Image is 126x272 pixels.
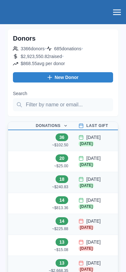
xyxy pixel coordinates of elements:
[62,53,64,60] p: •
[13,98,113,111] input: Filter by name or email...
[54,163,68,169] p: ~ $25.00
[86,198,100,203] p: [DATE]
[13,90,109,97] label: Search
[79,141,94,146] span: [DATE]
[21,45,45,52] p: 3366 donor s
[56,154,68,162] span: 20
[79,267,94,272] span: [DATE]
[56,196,68,204] span: 14
[56,175,68,183] span: 18
[86,219,100,224] p: [DATE]
[36,123,61,128] p: Donations
[21,53,62,60] p: $2,923,550.82 raised
[45,45,47,53] p: •
[56,133,68,141] span: 36
[86,260,100,266] p: [DATE]
[79,162,94,167] span: [DATE]
[52,142,68,148] p: ~ $102.50
[54,45,81,52] p: 685 donation s
[86,177,100,182] p: [DATE]
[13,34,36,42] h2: Donors
[21,60,65,67] p: $868.55 avg per donor
[56,259,68,267] span: 13
[52,205,68,210] p: ~ $813.36
[86,135,100,140] p: [DATE]
[79,246,94,251] span: [DATE]
[86,123,108,128] p: Last Gift
[54,247,68,252] p: ~ $15.08
[86,156,100,161] p: [DATE]
[52,184,68,189] p: ~ $240.83
[79,183,94,188] span: [DATE]
[81,45,83,53] p: •
[79,204,94,209] span: [DATE]
[52,226,68,231] p: ~ $225.88
[56,238,68,246] span: 13
[13,72,113,83] a: New Donor
[79,225,94,230] span: [DATE]
[56,217,68,225] span: 14
[86,239,100,245] p: [DATE]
